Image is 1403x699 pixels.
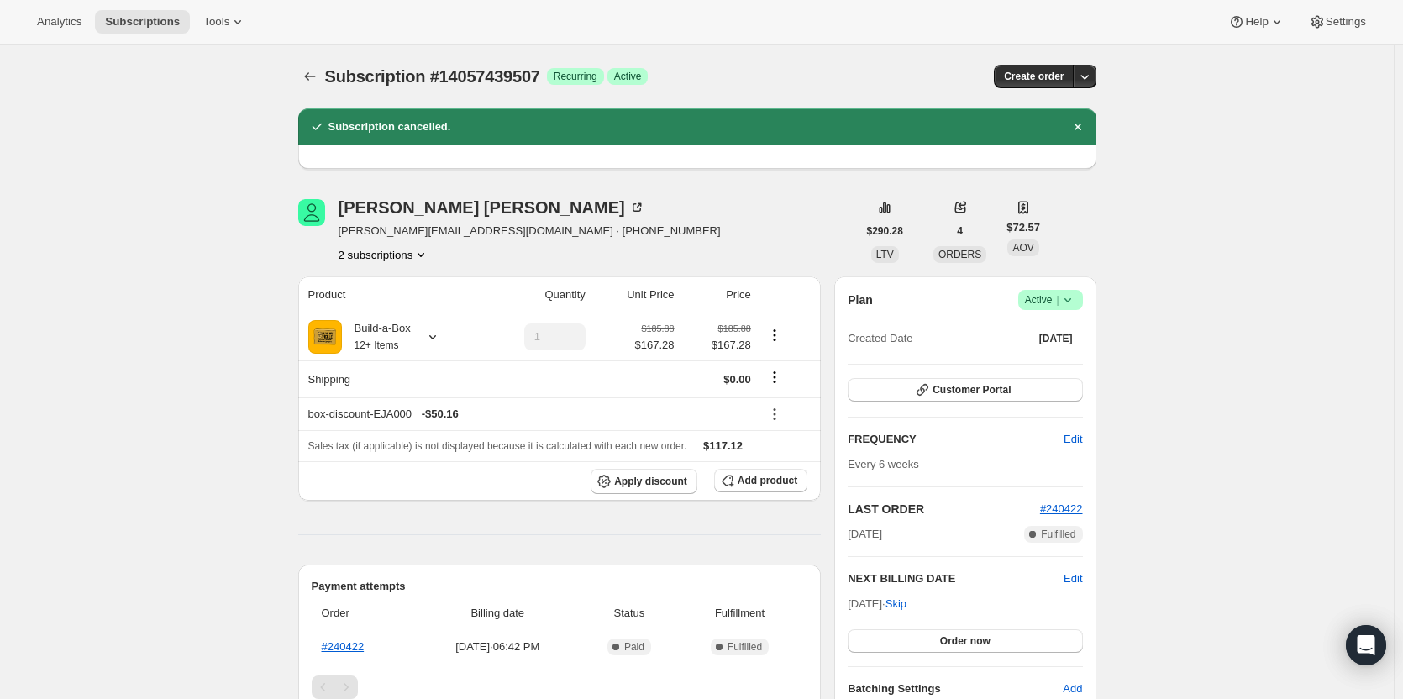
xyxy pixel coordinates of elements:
small: $185.88 [641,323,674,334]
button: Subscriptions [95,10,190,34]
button: Edit [1064,570,1082,587]
div: box-discount-EJA000 [308,406,751,423]
span: Order now [940,634,991,648]
small: $185.88 [718,323,751,334]
span: Billing date [419,605,577,622]
span: Active [614,70,642,83]
small: 12+ Items [355,339,399,351]
span: Fulfillment [682,605,797,622]
span: $0.00 [723,373,751,386]
span: Subscription #14057439507 [325,67,540,86]
span: Active [1025,292,1076,308]
button: Subscriptions [298,65,322,88]
h6: Batching Settings [848,681,1063,697]
span: [DATE] · 06:42 PM [419,639,577,655]
button: Order now [848,629,1082,653]
span: [DATE] [1039,332,1073,345]
button: Customer Portal [848,378,1082,402]
h2: Plan [848,292,873,308]
span: [PERSON_NAME][EMAIL_ADDRESS][DOMAIN_NAME] · [PHONE_NUMBER] [339,223,721,239]
span: $290.28 [867,224,903,238]
span: Larry Williams [298,199,325,226]
button: Create order [994,65,1074,88]
button: #240422 [1040,501,1083,518]
span: Recurring [554,70,597,83]
span: - $50.16 [422,406,459,423]
span: Fulfilled [1041,528,1075,541]
span: Apply discount [614,475,687,488]
span: Sales tax (if applicable) is not displayed because it is calculated with each new order. [308,440,687,452]
th: Shipping [298,360,481,397]
th: Quantity [480,276,590,313]
span: Add product [738,474,797,487]
span: [DATE] [848,526,882,543]
h2: FREQUENCY [848,431,1064,448]
span: $167.28 [685,337,751,354]
span: Settings [1326,15,1366,29]
span: Skip [885,596,906,612]
span: ORDERS [938,249,981,260]
span: Tools [203,15,229,29]
button: Product actions [339,246,430,263]
button: Skip [875,591,917,618]
div: Open Intercom Messenger [1346,625,1386,665]
span: $117.12 [703,439,743,452]
span: Paid [624,640,644,654]
button: Analytics [27,10,92,34]
span: Status [586,605,672,622]
th: Product [298,276,481,313]
button: Dismiss notification [1066,115,1090,139]
a: #240422 [322,640,365,653]
span: Analytics [37,15,81,29]
span: LTV [876,249,894,260]
span: $72.57 [1006,219,1040,236]
span: Subscriptions [105,15,180,29]
button: Tools [193,10,256,34]
th: Price [680,276,756,313]
button: Apply discount [591,469,697,494]
button: Product actions [761,326,788,344]
span: AOV [1012,242,1033,254]
th: Order [312,595,414,632]
button: Add product [714,469,807,492]
button: [DATE] [1029,327,1083,350]
button: 4 [947,219,973,243]
div: [PERSON_NAME] [PERSON_NAME] [339,199,645,216]
span: Customer Portal [933,383,1011,397]
h2: Subscription cancelled. [328,118,451,135]
th: Unit Price [591,276,680,313]
span: | [1056,293,1059,307]
span: Edit [1064,431,1082,448]
span: Create order [1004,70,1064,83]
h2: NEXT BILLING DATE [848,570,1064,587]
span: Help [1245,15,1268,29]
button: Shipping actions [761,368,788,386]
nav: Pagination [312,675,808,699]
span: Add [1063,681,1082,697]
span: Created Date [848,330,912,347]
h2: Payment attempts [312,578,808,595]
span: 4 [957,224,963,238]
span: Fulfilled [728,640,762,654]
button: Help [1218,10,1295,34]
img: product img [308,320,342,354]
div: Build-a-Box [342,320,411,354]
span: Every 6 weeks [848,458,919,470]
span: [DATE] · [848,597,906,610]
button: Settings [1299,10,1376,34]
button: Edit [1054,426,1092,453]
span: $167.28 [635,337,675,354]
button: $290.28 [857,219,913,243]
h2: LAST ORDER [848,501,1040,518]
a: #240422 [1040,502,1083,515]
